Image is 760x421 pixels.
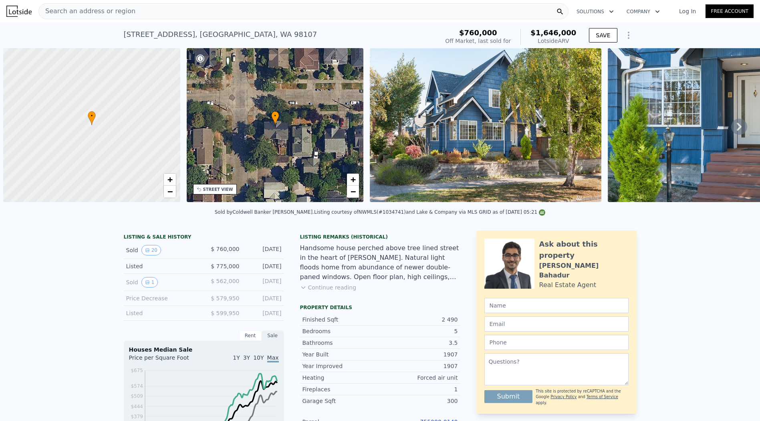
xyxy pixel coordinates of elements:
[211,263,239,269] span: $ 775,000
[131,383,143,389] tspan: $574
[267,354,279,362] span: Max
[300,304,460,311] div: Property details
[570,4,620,19] button: Solutions
[215,209,314,215] div: Sold by Coldwell Banker [PERSON_NAME] .
[550,395,577,399] a: Privacy Policy
[239,330,262,341] div: Rent
[243,354,250,361] span: 3Y
[131,404,143,409] tspan: $444
[530,28,576,37] span: $1,646,000
[246,294,282,302] div: [DATE]
[124,29,317,40] div: [STREET_ADDRESS] , [GEOGRAPHIC_DATA] , WA 98107
[484,335,629,350] input: Phone
[211,246,239,252] span: $ 760,000
[380,316,458,324] div: 2 490
[300,243,460,282] div: Handsome house perched above tree lined street in the heart of [PERSON_NAME]. Natural light flood...
[141,277,158,287] button: View historical data
[484,390,533,403] button: Submit
[126,277,198,287] div: Sold
[530,37,576,45] div: Lotside ARV
[126,294,198,302] div: Price Decrease
[380,327,458,335] div: 5
[246,245,282,255] div: [DATE]
[587,395,618,399] a: Terms of Service
[302,385,380,393] div: Fireplaces
[380,362,458,370] div: 1907
[589,28,617,43] button: SAVE
[300,234,460,240] div: Listing Remarks (Historical)
[126,309,198,317] div: Listed
[253,354,264,361] span: 10Y
[484,316,629,332] input: Email
[302,316,380,324] div: Finished Sqft
[164,186,176,198] a: Zoom out
[539,209,545,216] img: NWMLS Logo
[380,374,458,382] div: Forced air unit
[302,397,380,405] div: Garage Sqft
[262,330,284,341] div: Sale
[203,186,233,192] div: STREET VIEW
[271,111,279,125] div: •
[131,414,143,419] tspan: $379
[302,339,380,347] div: Bathrooms
[302,350,380,358] div: Year Built
[246,262,282,270] div: [DATE]
[302,362,380,370] div: Year Improved
[351,186,356,196] span: −
[126,245,198,255] div: Sold
[167,186,172,196] span: −
[539,280,597,290] div: Real Estate Agent
[445,37,511,45] div: Off Market, last sold for
[271,112,279,119] span: •
[706,4,754,18] a: Free Account
[484,298,629,313] input: Name
[233,354,240,361] span: 1Y
[380,350,458,358] div: 1907
[164,174,176,186] a: Zoom in
[129,354,204,366] div: Price per Square Foot
[621,27,637,43] button: Show Options
[536,389,628,406] div: This site is protected by reCAPTCHA and the Google and apply.
[459,28,497,37] span: $760,000
[6,6,32,17] img: Lotside
[380,339,458,347] div: 3.5
[88,111,96,125] div: •
[539,261,629,280] div: [PERSON_NAME] Bahadur
[167,174,172,184] span: +
[347,186,359,198] a: Zoom out
[131,394,143,399] tspan: $509
[620,4,666,19] button: Company
[211,295,239,302] span: $ 579,950
[246,309,282,317] div: [DATE]
[141,245,161,255] button: View historical data
[131,368,143,373] tspan: $675
[539,239,629,261] div: Ask about this property
[380,397,458,405] div: 300
[300,283,357,291] button: Continue reading
[314,209,545,215] div: Listing courtesy of NWMLS (#1034741) and Lake & Company via MLS GRID as of [DATE] 05:21
[370,48,601,202] img: Sale: 119312383 Parcel: 97654064
[380,385,458,393] div: 1
[211,278,239,284] span: $ 562,000
[302,374,380,382] div: Heating
[302,327,380,335] div: Bedrooms
[129,346,279,354] div: Houses Median Sale
[124,234,284,242] div: LISTING & SALE HISTORY
[347,174,359,186] a: Zoom in
[88,112,96,119] span: •
[211,310,239,316] span: $ 599,950
[351,174,356,184] span: +
[246,277,282,287] div: [DATE]
[669,7,706,15] a: Log In
[39,6,135,16] span: Search an address or region
[126,262,198,270] div: Listed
